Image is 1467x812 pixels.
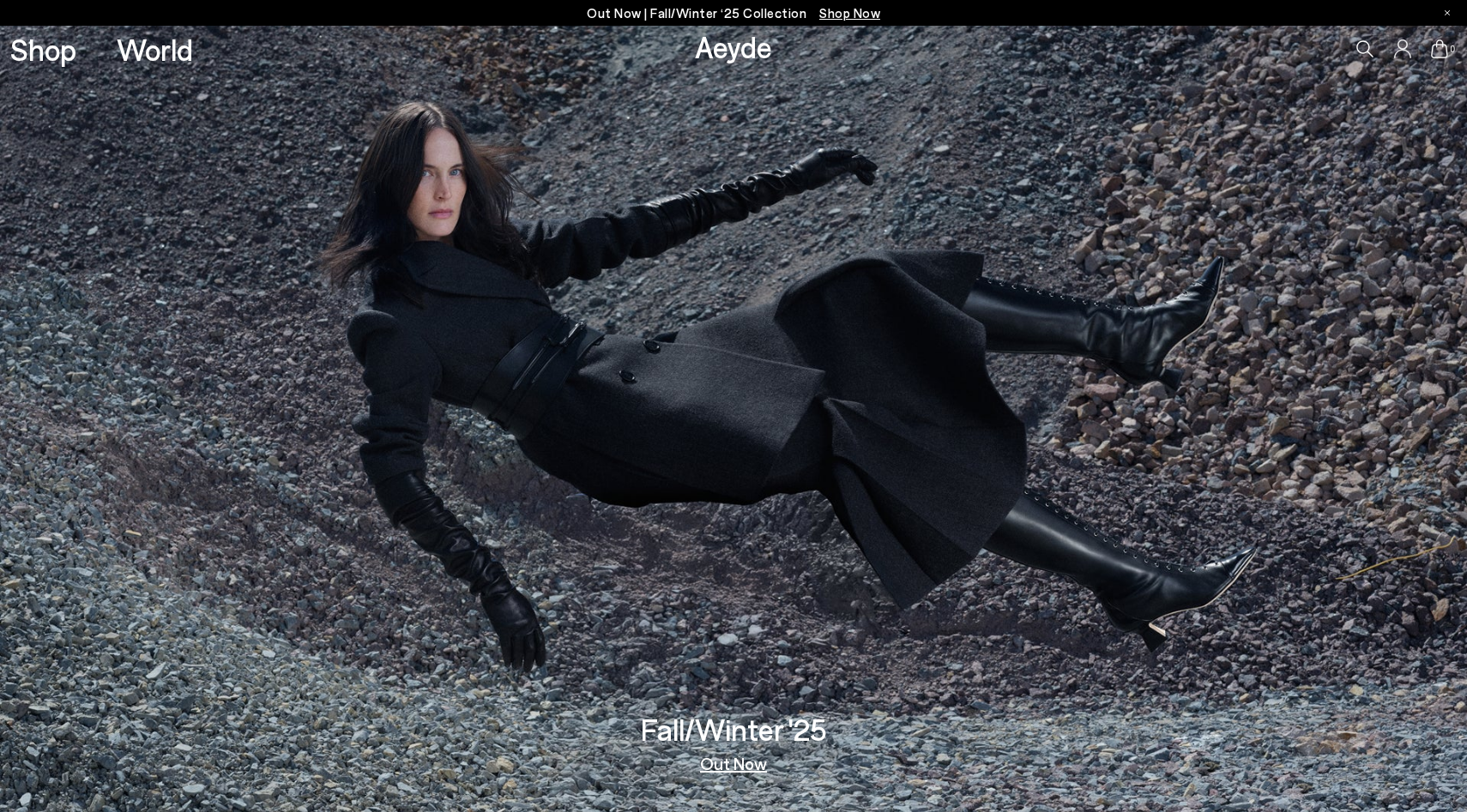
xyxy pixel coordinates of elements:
[10,34,76,64] a: Shop
[587,3,880,24] p: Out Now | Fall/Winter ‘25 Collection
[641,714,827,744] h3: Fall/Winter '25
[700,755,767,772] a: Out Now
[1431,39,1448,58] a: 0
[117,34,193,64] a: World
[819,5,880,21] span: Navigate to /collections/new-in
[695,28,772,64] a: Aeyde
[1448,45,1457,54] span: 0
